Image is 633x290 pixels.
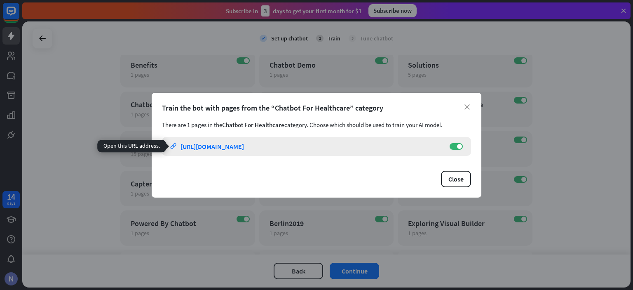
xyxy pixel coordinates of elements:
div: There are 1 pages in the category. Choose which should be used to train your AI model. [162,121,471,129]
button: Close [441,171,471,187]
div: Set up chatbot [271,35,308,42]
div: 3 [349,35,356,42]
i: check [260,35,267,42]
div: Train the bot with pages from the “Chatbot For Healthcare” category [162,103,471,113]
div: Train [328,35,340,42]
div: Tune chatbot [360,35,393,42]
button: Open LiveChat chat widget [7,3,31,28]
i: link [170,143,176,149]
div: 2 [316,35,324,42]
div: [URL][DOMAIN_NAME] [181,142,244,151]
i: close [464,104,470,110]
span: Chatbot For Healthcare [222,121,284,129]
a: link [URL][DOMAIN_NAME] [170,137,441,156]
